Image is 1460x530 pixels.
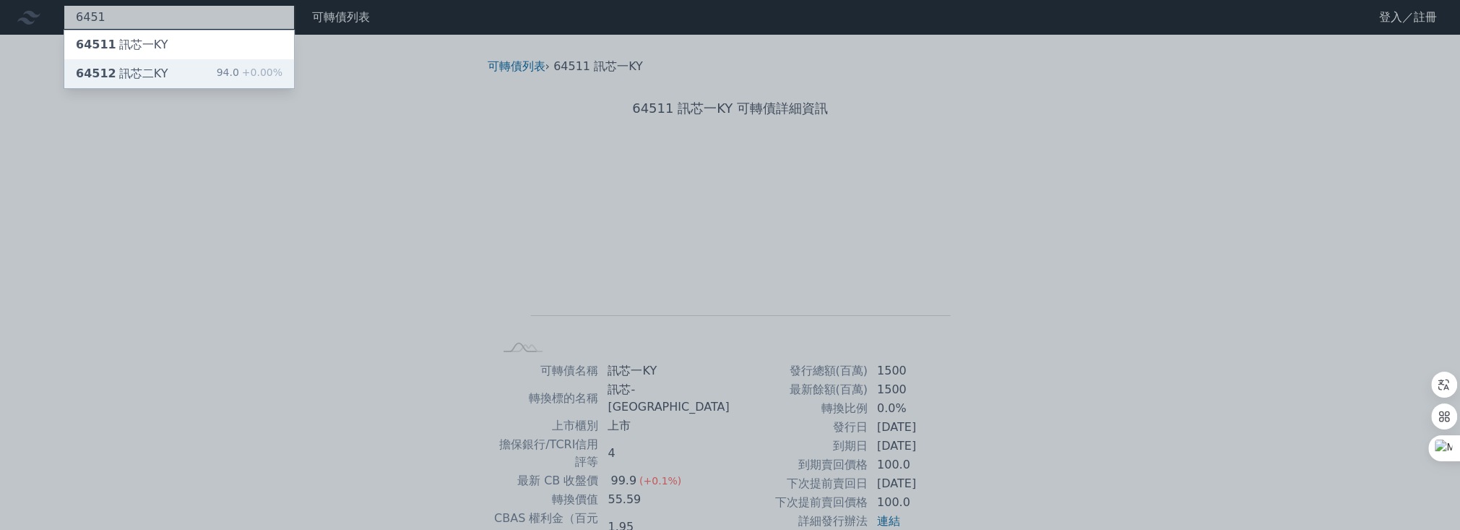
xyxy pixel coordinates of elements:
[76,36,168,54] div: 訊芯一KY
[217,65,282,82] div: 94.0
[76,65,168,82] div: 訊芯二KY
[76,67,116,80] span: 64512
[76,38,116,51] span: 64511
[64,59,294,88] a: 64512訊芯二KY 94.0+0.00%
[64,30,294,59] a: 64511訊芯一KY
[239,67,282,78] span: +0.00%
